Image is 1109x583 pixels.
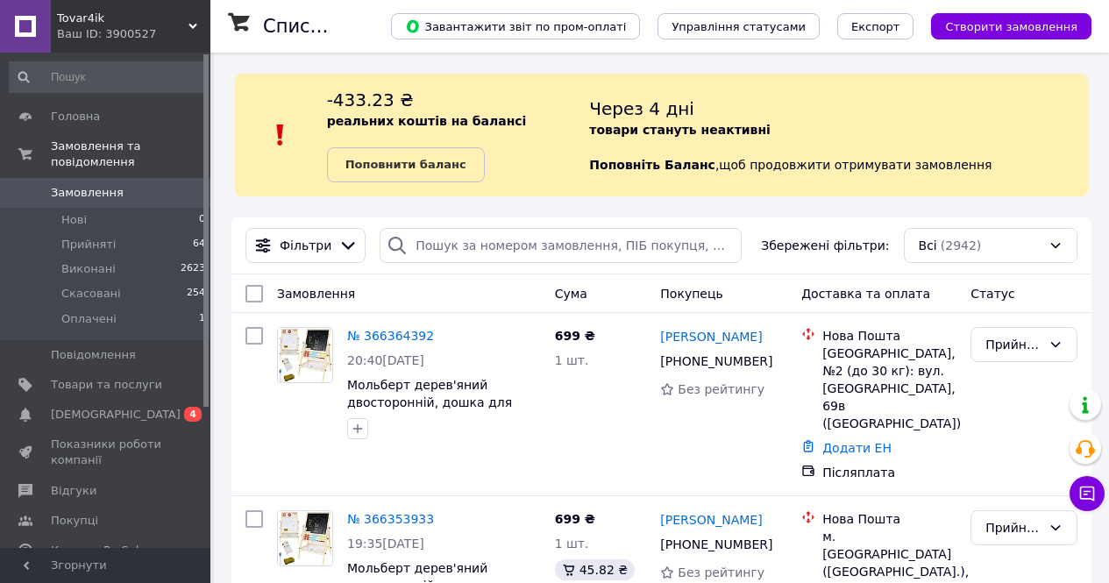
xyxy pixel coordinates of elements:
a: [PERSON_NAME] [660,511,762,529]
span: Скасовані [61,286,121,302]
div: , щоб продовжити отримувати замовлення [589,88,1088,182]
span: -433.23 ₴ [327,89,414,110]
span: 699 ₴ [555,512,595,526]
span: Виконані [61,261,116,277]
img: Фото товару [278,511,331,565]
button: Експорт [837,13,914,39]
span: [DEMOGRAPHIC_DATA] [51,407,181,423]
span: 64 [193,237,205,252]
b: Поповніть Баланс [589,158,715,172]
span: 20:40[DATE] [347,353,424,367]
span: Прийняті [61,237,116,252]
span: Без рейтингу [678,565,764,579]
span: Товари та послуги [51,377,162,393]
button: Чат з покупцем [1070,476,1105,511]
div: 45.82 ₴ [555,559,635,580]
span: Каталог ProSale [51,543,146,558]
div: [GEOGRAPHIC_DATA], №2 (до 30 кг): вул. [GEOGRAPHIC_DATA], 69в ([GEOGRAPHIC_DATA]) [822,345,956,432]
span: Фільтри [280,237,331,254]
a: Додати ЕН [822,441,892,455]
span: Cума [555,287,587,301]
span: Без рейтингу [678,382,764,396]
button: Завантажити звіт по пром-оплаті [391,13,640,39]
div: [PHONE_NUMBER] [657,349,773,373]
span: Показники роботи компанії [51,437,162,468]
span: Статус [970,287,1015,301]
a: [PERSON_NAME] [660,328,762,345]
span: Всі [919,237,937,254]
a: Фото товару [277,510,333,566]
span: 1 [199,311,205,327]
button: Управління статусами [658,13,820,39]
a: Поповнити баланс [327,147,485,182]
a: Створити замовлення [914,18,1091,32]
span: 19:35[DATE] [347,537,424,551]
a: Фото товару [277,327,333,383]
span: 254 [187,286,205,302]
input: Пошук [9,61,207,93]
div: Прийнято [985,518,1041,537]
span: Tovar4ik [57,11,188,26]
span: Нові [61,212,87,228]
span: Оплачені [61,311,117,327]
a: № 366353933 [347,512,434,526]
span: Замовлення [277,287,355,301]
img: Фото товару [278,328,331,382]
b: реальних коштів на балансі [327,114,527,128]
span: Доставка та оплата [801,287,930,301]
button: Створити замовлення [931,13,1091,39]
div: [PHONE_NUMBER] [657,532,773,557]
span: Створити замовлення [945,20,1077,33]
div: Нова Пошта [822,510,956,528]
div: Нова Пошта [822,327,956,345]
span: Головна [51,109,100,124]
a: Мольберт дерев'яний двосторонній, дошка для малювання Kruzzel 22472 [347,378,512,427]
b: Поповнити баланс [345,158,466,171]
span: 1 шт. [555,353,589,367]
span: Повідомлення [51,347,136,363]
span: 0 [199,212,205,228]
a: № 366364392 [347,329,434,343]
span: Замовлення [51,185,124,201]
b: товари стануть неактивні [589,123,771,137]
span: 4 [184,407,202,422]
span: Збережені фільтри: [761,237,889,254]
span: Управління статусами [672,20,806,33]
img: :exclamation: [267,122,294,148]
input: Пошук за номером замовлення, ПІБ покупця, номером телефону, Email, номером накладної [380,228,742,263]
h1: Список замовлень [263,16,441,37]
span: Відгуки [51,483,96,499]
span: Через 4 дні [589,98,694,119]
span: 699 ₴ [555,329,595,343]
span: Замовлення та повідомлення [51,139,210,170]
span: 2623 [181,261,205,277]
span: (2942) [941,238,982,252]
span: Завантажити звіт по пром-оплаті [405,18,626,34]
span: 1 шт. [555,537,589,551]
div: Післяплата [822,464,956,481]
span: Експорт [851,20,900,33]
div: Прийнято [985,335,1041,354]
div: Ваш ID: 3900527 [57,26,210,42]
span: Покупець [660,287,722,301]
span: Покупці [51,513,98,529]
